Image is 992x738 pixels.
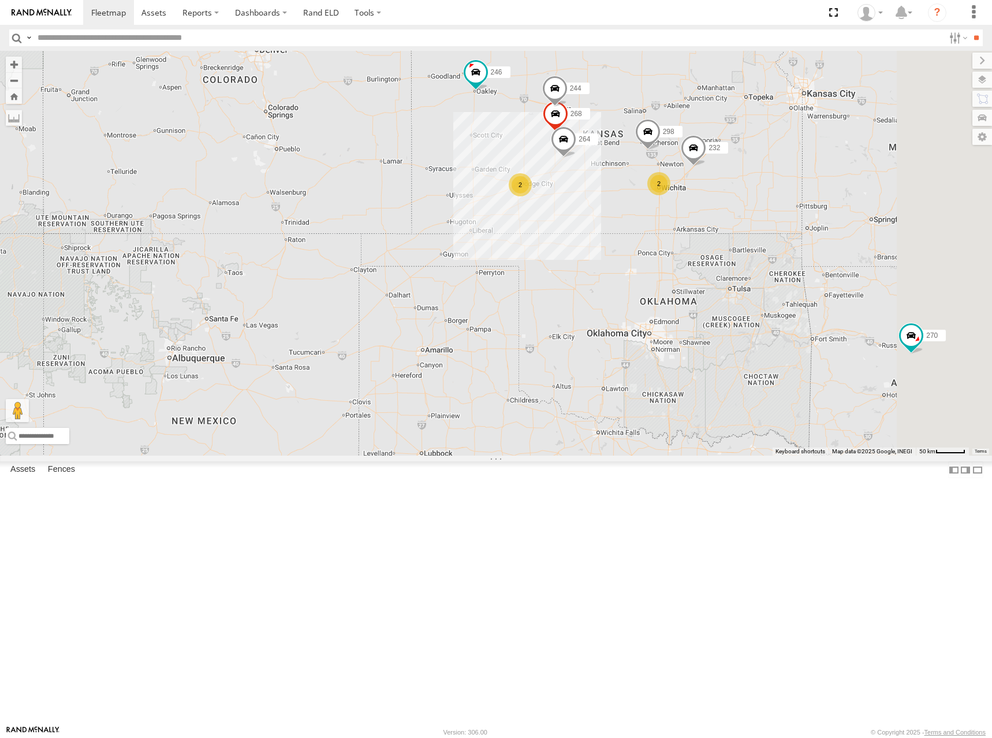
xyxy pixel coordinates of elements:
span: 268 [570,109,582,117]
span: 246 [491,68,502,76]
a: Visit our Website [6,726,59,738]
label: Dock Summary Table to the Right [960,461,971,478]
i: ? [928,3,946,22]
span: 270 [926,331,938,340]
button: Map Scale: 50 km per 48 pixels [916,448,969,456]
span: 298 [663,127,674,135]
label: Fences [42,462,81,478]
label: Measure [6,110,22,126]
img: rand-logo.svg [12,9,72,17]
a: Terms (opens in new tab) [975,449,987,453]
span: 244 [570,84,581,92]
label: Assets [5,462,41,478]
button: Drag Pegman onto the map to open Street View [6,399,29,422]
label: Dock Summary Table to the Left [948,461,960,478]
button: Zoom out [6,72,22,88]
button: Keyboard shortcuts [775,448,825,456]
button: Zoom in [6,57,22,72]
div: 2 [509,173,532,196]
label: Hide Summary Table [972,461,983,478]
div: Shane Miller [853,4,887,21]
label: Search Filter Options [945,29,969,46]
div: Version: 306.00 [443,729,487,736]
div: © Copyright 2025 - [871,729,986,736]
div: 2 [647,172,670,195]
span: 50 km [919,448,935,454]
span: 264 [579,135,590,143]
span: Map data ©2025 Google, INEGI [832,448,912,454]
span: 232 [708,143,720,151]
label: Map Settings [972,129,992,145]
label: Search Query [24,29,33,46]
a: Terms and Conditions [924,729,986,736]
button: Zoom Home [6,88,22,104]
